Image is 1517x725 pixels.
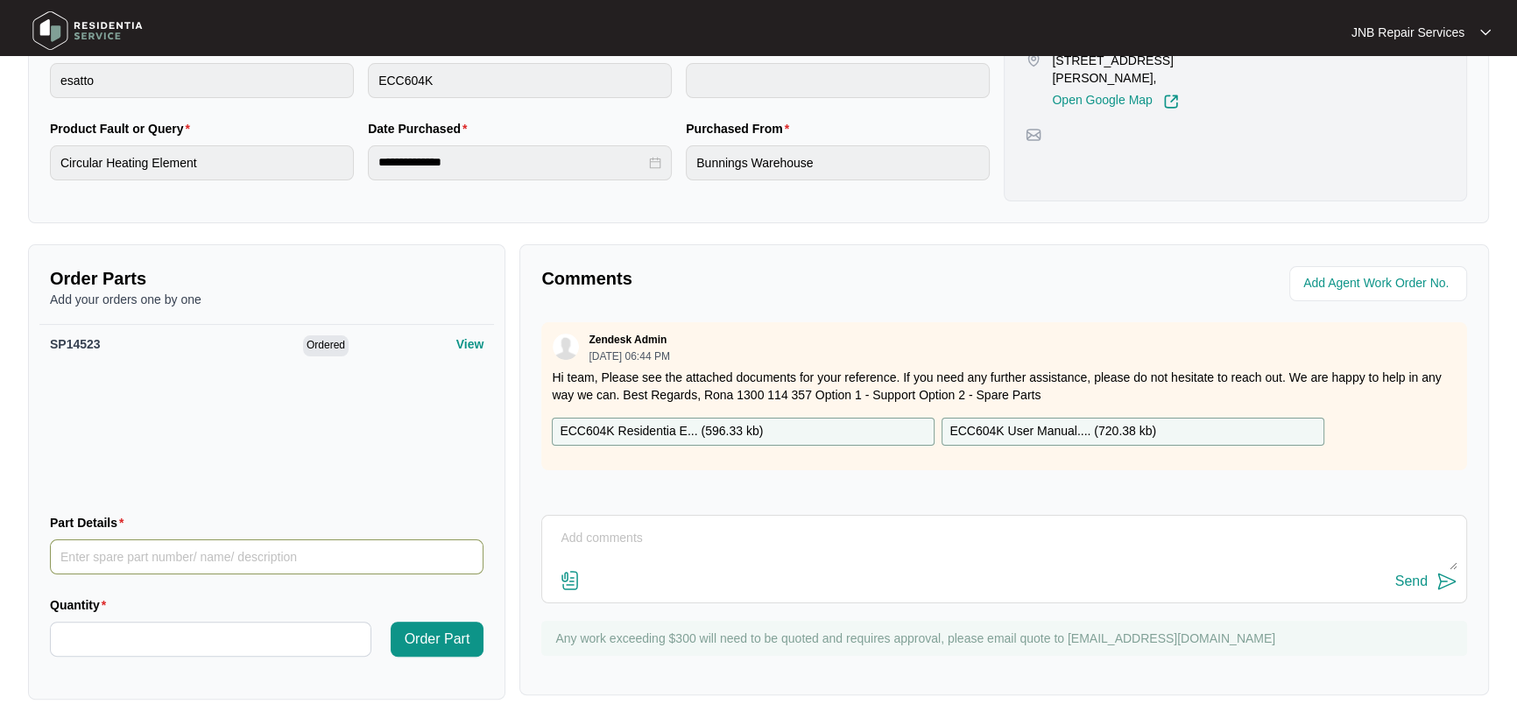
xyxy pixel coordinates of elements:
p: Hi team, Please see the attached documents for your reference. If you need any further assistance... [552,369,1457,404]
p: Order Parts [50,266,483,291]
label: Quantity [50,596,113,614]
label: Product Fault or Query [50,120,197,137]
p: Comments [541,266,991,291]
img: file-attachment-doc.svg [560,570,581,591]
p: ECC604K Residentia E... ( 596.33 kb ) [560,422,763,441]
label: Purchased From [686,120,796,137]
label: Part Details [50,514,131,531]
div: Send [1395,574,1428,589]
input: Part Details [50,539,483,574]
p: Any work exceeding $300 will need to be quoted and requires approval, please email quote to [EMAI... [555,630,1458,647]
input: Purchased From [686,145,990,180]
button: Send [1395,570,1457,594]
p: Add your orders one by one [50,291,483,308]
input: Product Fault or Query [50,145,354,180]
label: Date Purchased [368,120,474,137]
img: send-icon.svg [1436,571,1457,592]
input: Date Purchased [378,153,646,172]
input: Product Model [368,63,672,98]
img: residentia service logo [26,4,149,57]
img: map-pin [1026,127,1041,143]
p: [STREET_ADDRESS][PERSON_NAME], [1052,52,1270,87]
span: Order Part [405,629,470,650]
img: dropdown arrow [1480,28,1491,37]
button: Order Part [391,622,484,657]
p: View [456,335,484,353]
p: ECC604K User Manual.... ( 720.38 kb ) [949,422,1156,441]
img: Link-External [1163,94,1179,109]
a: Open Google Map [1052,94,1178,109]
input: Add Agent Work Order No. [1303,273,1457,294]
p: JNB Repair Services [1351,24,1464,41]
img: user.svg [553,334,579,360]
p: Zendesk Admin [589,333,667,347]
input: Quantity [51,623,370,656]
span: SP14523 [50,337,101,351]
p: [DATE] 06:44 PM [589,351,669,362]
input: Brand [50,63,354,98]
span: Ordered [303,335,349,356]
input: Serial Number [686,63,990,98]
